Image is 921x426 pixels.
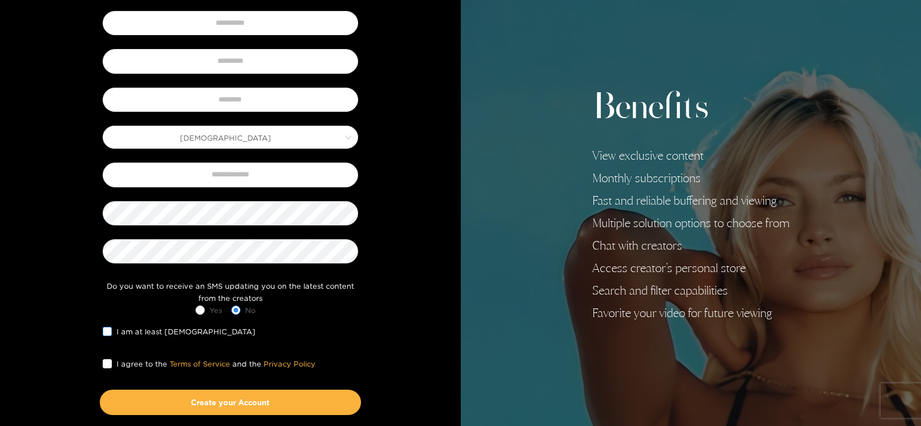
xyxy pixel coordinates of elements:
[592,194,790,208] li: Fast and reliable buffering and viewing
[100,390,361,415] button: Create your Account
[170,360,230,368] a: Terms of Service
[592,171,790,185] li: Monthly subscriptions
[264,360,315,368] a: Privacy Policy
[592,306,790,320] li: Favorite your video for future viewing
[592,261,790,275] li: Access creator's personal store
[112,358,320,370] span: I agree to the and the
[592,216,790,230] li: Multiple solution options to choose from
[100,280,361,304] div: Do you want to receive an SMS updating you on the latest content from the creators
[240,304,260,316] span: No
[205,304,227,316] span: Yes
[592,284,790,297] li: Search and filter capabilities
[103,129,358,145] span: Male
[592,86,790,130] h2: Benefits
[112,326,260,337] span: I am at least [DEMOGRAPHIC_DATA]
[592,149,790,163] li: View exclusive content
[592,239,790,252] li: Chat with creators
